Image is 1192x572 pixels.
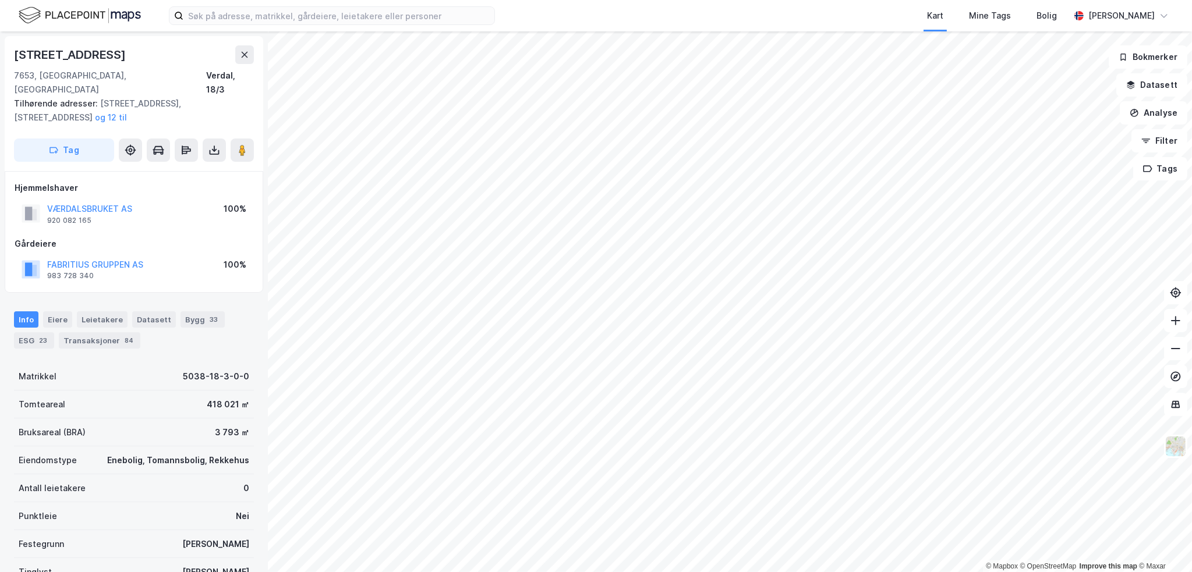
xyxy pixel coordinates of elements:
[215,425,249,439] div: 3 793 ㎡
[43,311,72,328] div: Eiere
[19,397,65,411] div: Tomteareal
[207,397,249,411] div: 418 021 ㎡
[183,370,249,383] div: 5038-18-3-0-0
[77,311,128,328] div: Leietakere
[19,481,86,495] div: Antall leietakere
[19,425,86,439] div: Bruksareal (BRA)
[59,332,140,349] div: Transaksjoner
[122,335,136,346] div: 84
[927,9,943,23] div: Kart
[14,138,114,162] button: Tag
[14,311,38,328] div: Info
[181,311,225,328] div: Bygg
[206,69,254,97] div: Verdal, 18/3
[14,45,128,64] div: [STREET_ADDRESS]
[19,370,56,383] div: Matrikkel
[207,314,220,325] div: 33
[1165,435,1187,457] img: Z
[14,98,100,108] span: Tilhørende adresser:
[986,562,1018,570] a: Mapbox
[243,481,249,495] div: 0
[1116,73,1187,97] button: Datasett
[15,237,253,251] div: Gårdeiere
[1131,129,1187,152] button: Filter
[14,69,206,97] div: 7653, [GEOGRAPHIC_DATA], [GEOGRAPHIC_DATA]
[1134,516,1192,572] div: Kontrollprogram for chat
[1120,101,1187,125] button: Analyse
[37,335,49,346] div: 23
[47,271,94,280] div: 983 728 340
[224,202,246,216] div: 100%
[14,332,54,349] div: ESG
[224,258,246,272] div: 100%
[1088,9,1155,23] div: [PERSON_NAME]
[19,509,57,523] div: Punktleie
[1109,45,1187,69] button: Bokmerker
[19,537,64,551] div: Festegrunn
[1020,562,1077,570] a: OpenStreetMap
[182,537,249,551] div: [PERSON_NAME]
[19,5,141,26] img: logo.f888ab2527a4732fd821a326f86c7f29.svg
[969,9,1011,23] div: Mine Tags
[183,7,494,24] input: Søk på adresse, matrikkel, gårdeiere, leietakere eller personer
[1080,562,1137,570] a: Improve this map
[47,216,91,225] div: 920 082 165
[132,311,176,328] div: Datasett
[107,453,249,467] div: Enebolig, Tomannsbolig, Rekkehus
[19,453,77,467] div: Eiendomstype
[1134,516,1192,572] iframe: Chat Widget
[1037,9,1057,23] div: Bolig
[14,97,245,125] div: [STREET_ADDRESS], [STREET_ADDRESS]
[1133,157,1187,180] button: Tags
[15,181,253,195] div: Hjemmelshaver
[236,509,249,523] div: Nei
